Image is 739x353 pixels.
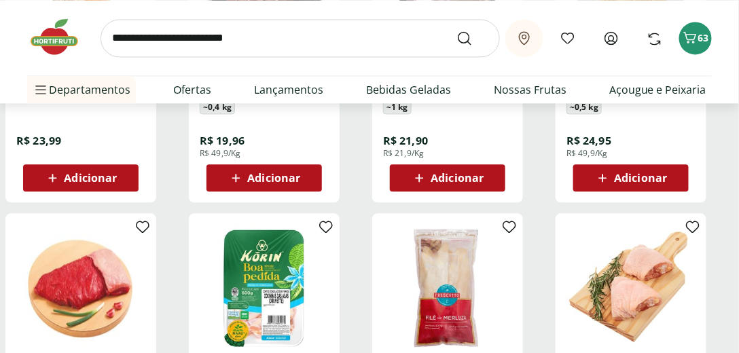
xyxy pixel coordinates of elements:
[614,172,667,183] span: Adicionar
[200,100,235,114] span: ~ 0,4 kg
[383,148,425,159] span: R$ 21,9/Kg
[23,164,139,191] button: Adicionar
[573,164,689,191] button: Adicionar
[16,224,145,353] img: Fraldinha A Vácuo
[698,31,709,44] span: 63
[33,73,130,106] span: Departamentos
[566,100,602,114] span: ~ 0,5 kg
[431,172,484,183] span: Adicionar
[383,224,512,353] img: Filé De Merluza Congelado Frescatto 500G
[390,164,505,191] button: Adicionar
[366,81,451,98] a: Bebidas Geladas
[494,81,566,98] a: Nossas Frutas
[383,100,412,114] span: ~ 1 kg
[566,133,611,148] span: R$ 24,95
[206,164,322,191] button: Adicionar
[566,148,608,159] span: R$ 49,9/Kg
[33,73,49,106] button: Menu
[254,81,323,98] a: Lançamentos
[456,30,489,46] button: Submit Search
[27,16,95,57] img: Hortifruti
[200,224,329,353] img: Coxinha Das Asas De Frango Congelada Drumette Korin 600G
[200,133,245,148] span: R$ 19,96
[16,133,61,148] span: R$ 23,99
[679,22,712,54] button: Carrinho
[101,19,500,57] input: search
[383,133,428,148] span: R$ 21,90
[64,172,117,183] span: Adicionar
[173,81,211,98] a: Ofertas
[609,81,706,98] a: Açougue e Peixaria
[247,172,300,183] span: Adicionar
[200,148,241,159] span: R$ 49,9/Kg
[566,224,696,353] img: Sobrecoxa de Frango Resfriada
